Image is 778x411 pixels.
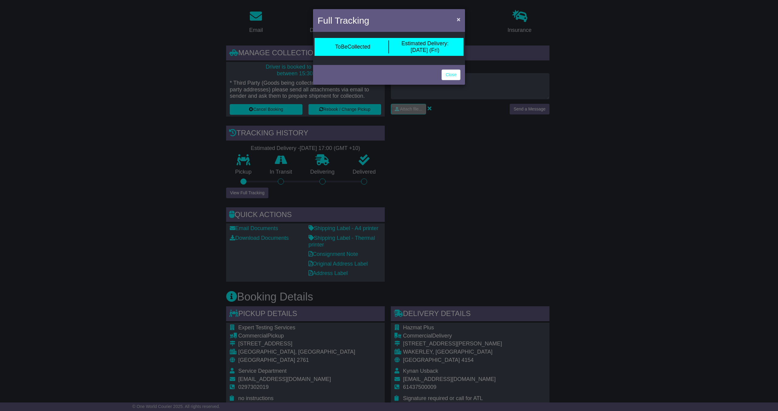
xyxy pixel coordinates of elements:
[401,40,449,53] div: [DATE] (Fri)
[401,40,449,46] span: Estimated Delivery:
[454,13,463,25] button: Close
[457,16,460,23] span: ×
[442,70,460,80] a: Close
[318,14,369,27] h4: Full Tracking
[335,44,370,50] div: ToBeCollected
